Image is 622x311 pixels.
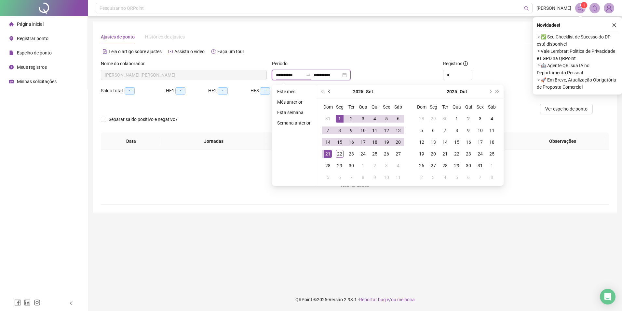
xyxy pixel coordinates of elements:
div: 11 [371,126,379,134]
th: Sáb [486,101,498,113]
td: 2025-11-07 [474,171,486,183]
span: --:-- [125,87,135,95]
td: 2025-09-13 [392,125,404,136]
div: 19 [418,150,426,158]
td: 2025-10-05 [416,125,427,136]
div: 28 [441,162,449,170]
td: 2025-10-08 [357,171,369,183]
span: bell [592,5,598,11]
div: 3 [429,173,437,181]
td: 2025-09-26 [381,148,392,160]
td: 2025-09-24 [357,148,369,160]
div: 24 [359,150,367,158]
td: 2025-10-02 [369,160,381,171]
td: 2025-09-20 [392,136,404,148]
td: 2025-09-28 [416,113,427,125]
div: 9 [465,126,472,134]
div: 28 [418,115,426,123]
th: Jornadas [161,132,266,150]
td: 2025-10-18 [486,136,498,148]
td: 2025-10-05 [322,171,334,183]
th: Sex [381,101,392,113]
td: 2025-10-16 [463,136,474,148]
div: 21 [324,150,332,158]
div: 12 [383,126,390,134]
li: Semana anterior [275,119,313,127]
th: Qua [451,101,463,113]
div: 30 [465,162,472,170]
span: ⚬ 🤖 Agente QR: sua IA no Departamento Pessoal [537,62,618,76]
div: 3 [476,115,484,123]
td: 2025-10-01 [451,113,463,125]
span: Meus registros [17,65,47,70]
td: 2025-09-04 [369,113,381,125]
td: 2025-09-29 [427,113,439,125]
span: home [9,22,14,26]
td: 2025-09-16 [345,136,357,148]
div: 11 [488,126,496,134]
td: 2025-09-19 [381,136,392,148]
th: Seg [334,101,345,113]
th: Ter [345,101,357,113]
td: 2025-10-31 [474,160,486,171]
td: 2025-10-21 [439,148,451,160]
td: 2025-10-23 [463,148,474,160]
div: 6 [336,173,344,181]
td: 2025-10-13 [427,136,439,148]
td: 2025-09-06 [392,113,404,125]
div: 10 [383,173,390,181]
button: year panel [353,85,363,98]
th: Dom [322,101,334,113]
div: HE 3: [250,87,293,95]
div: 11 [394,173,402,181]
td: 2025-10-11 [486,125,498,136]
div: 7 [441,126,449,134]
td: 2025-09-02 [345,113,357,125]
div: 14 [324,138,332,146]
td: 2025-11-08 [486,171,498,183]
div: 7 [324,126,332,134]
button: prev-year [326,85,333,98]
div: 31 [476,162,484,170]
div: 18 [488,138,496,146]
td: 2025-09-23 [345,148,357,160]
span: --:-- [175,87,185,95]
span: facebook [14,299,21,306]
div: 22 [453,150,461,158]
button: super-prev-year [319,85,326,98]
div: 5 [453,173,461,181]
td: 2025-10-09 [369,171,381,183]
td: 2025-09-09 [345,125,357,136]
span: close [612,23,616,27]
td: 2025-10-03 [474,113,486,125]
div: 29 [336,162,344,170]
div: 15 [453,138,461,146]
footer: QRPoint © 2025 - 2.93.1 - [88,288,622,311]
span: Separar saldo positivo e negativo? [106,116,180,123]
div: 10 [476,126,484,134]
span: file-text [102,49,107,54]
div: Open Intercom Messenger [600,289,615,304]
span: to [306,72,311,78]
span: Ajustes de ponto [101,34,135,39]
th: Seg [427,101,439,113]
div: 5 [324,173,332,181]
span: Versão [329,297,343,302]
li: Mês anterior [275,98,313,106]
span: ⚬ 🚀 Em Breve, Atualização Obrigatória de Proposta Comercial [537,76,618,91]
span: history [211,49,216,54]
td: 2025-10-06 [427,125,439,136]
img: 67516 [604,3,614,13]
div: 23 [347,150,355,158]
td: 2025-10-06 [334,171,345,183]
div: 16 [347,138,355,146]
div: 25 [371,150,379,158]
td: 2025-09-22 [334,148,345,160]
td: 2025-08-31 [322,113,334,125]
span: --:-- [260,87,270,95]
td: 2025-10-10 [474,125,486,136]
span: schedule [9,79,14,84]
td: 2025-10-19 [416,148,427,160]
span: linkedin [24,299,31,306]
div: 1 [336,115,344,123]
